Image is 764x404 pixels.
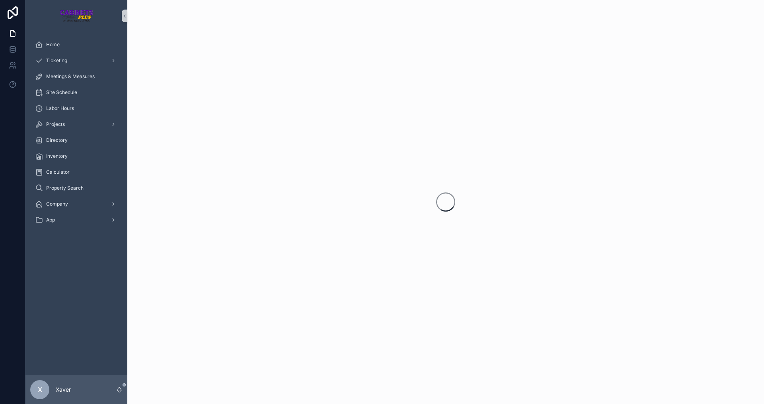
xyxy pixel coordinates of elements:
span: App [46,217,55,223]
a: Property Search [30,181,123,195]
span: Projects [46,121,65,127]
a: Labor Hours [30,101,123,116]
a: Calculator [30,165,123,179]
a: Meetings & Measures [30,69,123,84]
a: Home [30,37,123,52]
a: App [30,213,123,227]
span: Meetings & Measures [46,73,95,80]
a: Ticketing [30,53,123,68]
span: Company [46,201,68,207]
span: X [38,385,42,394]
span: Home [46,41,60,48]
a: Company [30,197,123,211]
span: Property Search [46,185,84,191]
a: Directory [30,133,123,147]
span: Inventory [46,153,68,159]
span: Ticketing [46,57,67,64]
img: App logo [60,10,94,22]
span: Site Schedule [46,89,77,96]
a: Inventory [30,149,123,163]
span: Calculator [46,169,70,175]
div: scrollable content [25,32,127,237]
a: Projects [30,117,123,131]
p: Xaver [56,386,71,394]
a: Site Schedule [30,85,123,100]
span: Labor Hours [46,105,74,112]
span: Directory [46,137,68,143]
